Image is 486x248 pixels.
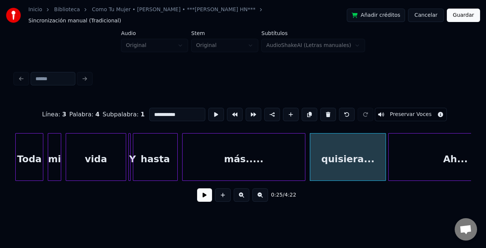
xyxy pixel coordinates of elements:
span: 0:25 [271,191,283,199]
label: Stem [191,31,258,36]
button: Toggle [375,108,447,121]
span: 4:22 [284,191,296,199]
div: Subpalabra : [103,110,145,119]
label: Subtítulos [261,31,365,36]
label: Audio [121,31,188,36]
span: 1 [140,111,144,118]
nav: breadcrumb [28,6,347,25]
button: Guardar [447,9,480,22]
a: Inicio [28,6,42,13]
span: 3 [62,111,66,118]
img: youka [6,8,21,23]
span: Sincronización manual (Tradicional) [28,17,121,25]
div: Línea : [42,110,66,119]
button: Cancelar [408,9,444,22]
a: Biblioteca [54,6,80,13]
div: Chat abierto [455,218,477,241]
div: Palabra : [69,110,100,119]
span: 4 [96,111,100,118]
button: Añadir créditos [347,9,405,22]
a: Como Tu Mujer • [PERSON_NAME] • ***[PERSON_NAME] HN*** [92,6,255,13]
div: / [271,191,289,199]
